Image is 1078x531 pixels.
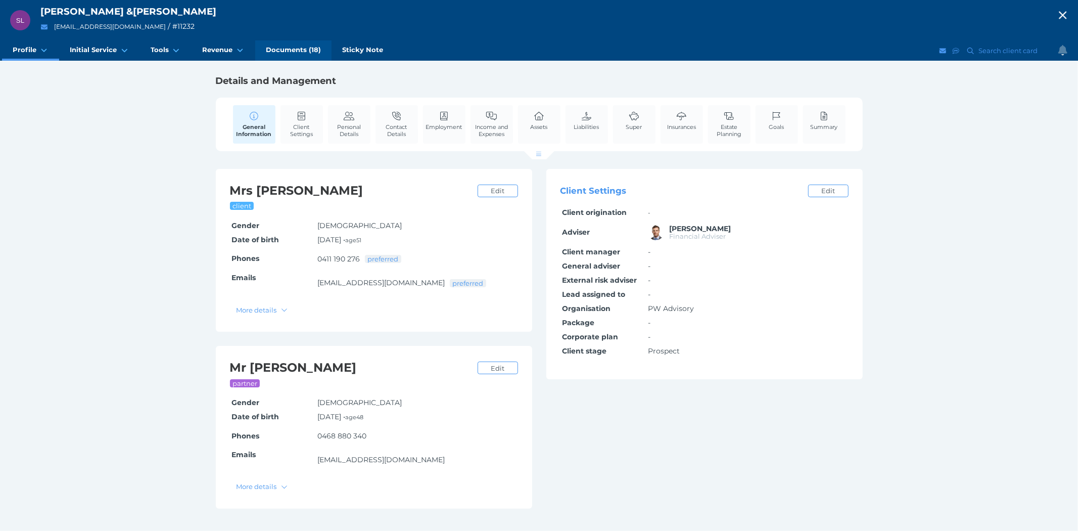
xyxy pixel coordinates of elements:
span: [DATE] • [317,235,361,244]
span: General Information [236,123,273,138]
span: Sticky Note [342,46,383,54]
span: Gender [231,398,259,407]
button: SMS [951,45,961,57]
button: Email [38,21,51,33]
span: Date of birth [231,412,279,421]
a: [EMAIL_ADDRESS][DOMAIN_NAME] [54,23,166,30]
span: Goals [769,123,784,130]
a: Assets [528,105,550,136]
a: Contact Details [376,105,418,143]
a: Personal Details [328,105,370,143]
span: Tools [151,46,169,54]
a: Initial Service [59,40,139,61]
span: Assets [531,123,548,130]
a: 0468 880 340 [317,431,366,440]
span: Adviser [562,228,590,237]
span: General adviser [562,261,620,271]
span: Initial Service [70,46,117,54]
h2: Mr [PERSON_NAME] [230,360,473,376]
span: Contact Details [378,123,415,138]
a: Summary [808,105,840,136]
td: - [646,206,849,220]
span: Package [562,318,594,327]
a: Insurances [665,105,698,136]
button: Search client card [963,45,1043,57]
span: Financial Adviser [670,232,726,240]
span: Edit [817,187,839,195]
a: [EMAIL_ADDRESS][DOMAIN_NAME] [317,278,445,287]
span: / # 11232 [168,22,195,31]
span: Client Settings [283,123,320,138]
div: Sammy Levine [10,10,30,30]
a: [EMAIL_ADDRESS][DOMAIN_NAME] [317,455,445,464]
a: Liabilities [572,105,602,136]
span: partner [232,379,258,387]
span: Summary [811,123,838,130]
h1: Details and Management [216,75,863,87]
span: client [232,202,252,210]
span: Corporate plan [562,332,618,341]
span: Insurances [667,123,696,130]
span: More details [232,306,279,314]
span: Emails [231,450,256,459]
span: preferred [367,255,399,263]
span: Client stage [562,346,606,356]
span: [DEMOGRAPHIC_DATA] [317,398,402,407]
span: Date of birth [231,235,279,244]
a: Revenue [192,40,255,61]
span: Emails [231,273,256,282]
a: General Information [233,105,275,144]
span: More details [232,482,279,491]
span: Super [626,123,642,130]
span: Gender [231,221,259,230]
span: - [648,247,650,256]
span: - [648,276,650,285]
span: Liabilities [574,123,599,130]
button: Email [938,45,948,57]
span: Search client card [976,47,1042,55]
span: Revenue [202,46,232,54]
span: Client origination [562,208,627,217]
span: preferred [452,279,484,287]
span: Personal Details [331,123,368,138]
span: PW Advisory [648,304,694,313]
span: Client Settings [560,186,627,196]
span: External risk adviser [562,276,637,285]
span: - [648,332,650,341]
img: Brad Bond [648,224,664,240]
button: More details [231,303,293,316]
a: Edit [808,185,849,197]
span: - [648,261,650,271]
span: - [648,290,650,299]
small: age 48 [345,414,363,421]
span: Employment [426,123,462,130]
a: Goals [767,105,787,136]
a: Profile [2,40,59,61]
span: Income and Expenses [473,123,510,138]
a: Super [624,105,645,136]
span: - [648,318,650,327]
span: [DEMOGRAPHIC_DATA] [317,221,402,230]
a: Client Settings [280,105,323,143]
span: [DATE] • [317,412,363,421]
span: Phones [231,431,259,440]
a: 0411 190 276 [317,254,360,263]
span: Edit [486,187,508,195]
span: Documents (18) [266,46,321,54]
a: Estate Planning [708,105,751,143]
span: Prospect [648,346,680,356]
a: Edit [478,185,518,197]
span: Lead assigned to [562,290,625,299]
span: Estate Planning [711,123,748,138]
span: Brad Bond [670,224,731,233]
span: [PERSON_NAME] [40,6,124,17]
a: Employment [424,105,465,136]
span: Profile [13,46,36,54]
a: Income and Expenses [471,105,513,143]
h2: Mrs [PERSON_NAME] [230,183,473,199]
span: Organisation [562,304,611,313]
a: Edit [478,362,518,374]
small: age 51 [345,237,361,244]
a: Documents (18) [255,40,332,61]
span: Phones [231,254,259,263]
